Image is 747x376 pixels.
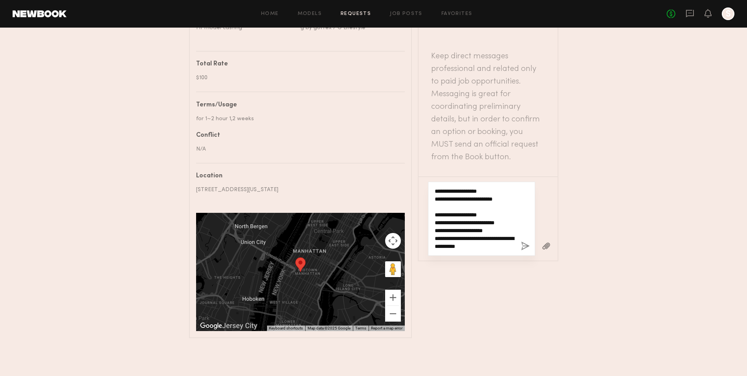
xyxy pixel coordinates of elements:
[196,173,399,179] div: Location
[385,290,401,305] button: Zoom in
[196,145,399,153] div: N/A
[198,321,224,331] a: Open this area in Google Maps (opens a new window)
[390,11,423,17] a: Job Posts
[431,50,545,164] header: Keep direct messages professional and related only to paid job opportunities. Messaging is great ...
[341,11,371,17] a: Requests
[196,24,295,32] div: Fit model casting
[371,326,402,330] a: Report a map error
[261,11,279,17] a: Home
[196,115,399,123] div: for 1~2 hour 1,2 weeks
[196,61,399,67] div: Total Rate
[196,132,399,139] div: Conflict
[385,306,401,322] button: Zoom out
[355,326,366,330] a: Terms
[385,261,401,277] button: Drag Pegman onto the map to open Street View
[441,11,473,17] a: Favorites
[196,102,399,108] div: Terms/Usage
[385,233,401,249] button: Map camera controls
[300,24,399,32] div: g by gottex / G Lifestyle
[308,326,350,330] span: Map data ©2025 Google
[722,7,734,20] a: S
[269,326,303,331] button: Keyboard shortcuts
[196,186,399,194] div: [STREET_ADDRESS][US_STATE]
[198,321,224,331] img: Google
[298,11,322,17] a: Models
[196,74,399,82] div: $100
